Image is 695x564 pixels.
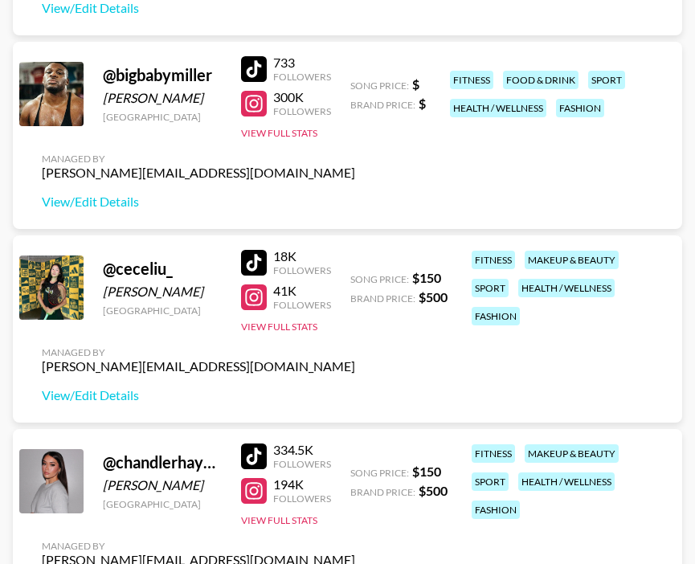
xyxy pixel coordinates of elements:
div: fitness [472,251,515,269]
button: View Full Stats [241,321,317,333]
strong: $ [412,76,419,92]
span: Brand Price: [350,292,415,304]
div: Managed By [42,540,355,552]
div: 18K [273,248,331,264]
div: Managed By [42,153,355,165]
div: Followers [273,492,331,505]
div: Followers [273,458,331,470]
div: [PERSON_NAME][EMAIL_ADDRESS][DOMAIN_NAME] [42,165,355,181]
div: [GEOGRAPHIC_DATA] [103,111,222,123]
div: [PERSON_NAME] [103,90,222,106]
div: food & drink [503,71,578,89]
div: health / wellness [518,279,615,297]
div: [GEOGRAPHIC_DATA] [103,498,222,510]
div: fitness [450,71,493,89]
strong: $ [419,96,426,111]
div: fashion [472,501,520,519]
div: 194K [273,476,331,492]
span: Song Price: [350,467,409,479]
div: health / wellness [450,99,546,117]
span: Brand Price: [350,486,415,498]
div: @ ceceliu_ [103,259,222,279]
div: Followers [273,299,331,311]
div: makeup & beauty [525,444,619,463]
div: sport [472,472,509,491]
div: fitness [472,444,515,463]
div: sport [588,71,625,89]
span: Song Price: [350,80,409,92]
span: Brand Price: [350,99,415,111]
div: 733 [273,55,331,71]
button: View Full Stats [241,514,317,526]
div: Managed By [42,346,355,358]
strong: $ 150 [412,270,441,285]
div: fashion [472,307,520,325]
div: [GEOGRAPHIC_DATA] [103,304,222,317]
span: Song Price: [350,273,409,285]
button: View Full Stats [241,127,317,139]
div: [PERSON_NAME][EMAIL_ADDRESS][DOMAIN_NAME] [42,358,355,374]
strong: $ 150 [412,464,441,479]
div: makeup & beauty [525,251,619,269]
div: [PERSON_NAME] [103,284,222,300]
div: @ bigbabymiller [103,65,222,85]
div: 334.5K [273,442,331,458]
div: Followers [273,71,331,83]
div: 41K [273,283,331,299]
div: sport [472,279,509,297]
div: fashion [556,99,604,117]
div: [PERSON_NAME] [103,477,222,493]
strong: $ 500 [419,483,448,498]
a: View/Edit Details [42,194,355,210]
div: Followers [273,264,331,276]
div: @ chandlerhayden [103,452,222,472]
div: Followers [273,105,331,117]
strong: $ 500 [419,289,448,304]
div: health / wellness [518,472,615,491]
div: 300K [273,89,331,105]
a: View/Edit Details [42,387,355,403]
